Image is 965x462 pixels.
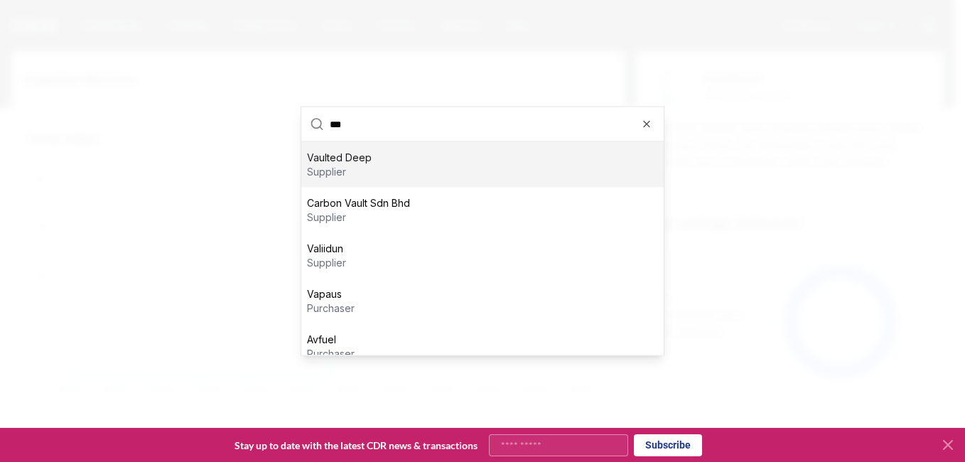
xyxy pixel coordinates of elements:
p: Valiidun [307,242,346,256]
p: Carbon Vault Sdn Bhd [307,196,410,210]
p: Avfuel [307,333,355,347]
p: supplier [307,256,346,270]
p: supplier [307,210,410,225]
p: purchaser [307,347,355,361]
p: Vapaus [307,287,355,301]
p: Vaulted Deep [307,151,372,165]
p: purchaser [307,301,355,316]
p: supplier [307,165,372,179]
